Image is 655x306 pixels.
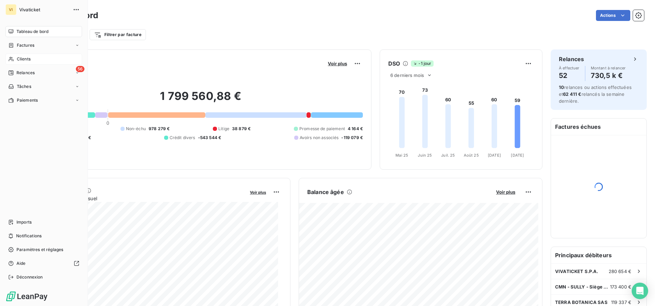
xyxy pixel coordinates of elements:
[5,291,48,302] img: Logo LeanPay
[16,260,26,267] span: Aide
[126,126,146,132] span: Non-échu
[610,284,631,290] span: 173 400 €
[17,83,31,90] span: Tâches
[218,126,229,132] span: Litige
[559,66,579,70] span: À effectuer
[464,153,479,158] tspan: Août 25
[551,118,646,135] h6: Factures échues
[16,219,32,225] span: Imports
[395,153,408,158] tspan: Mai 25
[326,60,349,67] button: Voir plus
[511,153,524,158] tspan: [DATE]
[348,126,363,132] span: 4 164 €
[559,84,564,90] span: 10
[19,7,69,12] span: Vivaticket
[16,274,43,280] span: Déconnexion
[76,66,84,72] span: 56
[596,10,630,21] button: Actions
[441,153,455,158] tspan: Juil. 25
[106,120,109,126] span: 0
[632,283,648,299] div: Open Intercom Messenger
[39,195,245,202] span: Chiffre d'affaires mensuel
[388,59,400,68] h6: DSO
[5,4,16,15] div: VI
[555,284,610,290] span: CMN - SULLY - Siège MSIC
[496,189,515,195] span: Voir plus
[299,126,345,132] span: Promesse de paiement
[16,70,35,76] span: Relances
[300,135,339,141] span: Avoirs non associés
[17,56,31,62] span: Clients
[16,29,48,35] span: Tableau de bord
[488,153,501,158] tspan: [DATE]
[198,135,221,141] span: -543 544 €
[341,135,363,141] span: -119 079 €
[591,70,626,81] h4: 730,5 k €
[17,42,34,48] span: Factures
[555,269,598,274] span: VIVATICKET S.P.A.
[563,91,581,97] span: 62 411 €
[149,126,170,132] span: 978 279 €
[17,97,38,103] span: Paiements
[307,188,344,196] h6: Balance âgée
[250,190,266,195] span: Voir plus
[609,269,631,274] span: 280 654 €
[611,299,631,305] span: 119 337 €
[591,66,626,70] span: Montant à relancer
[551,247,646,263] h6: Principaux débiteurs
[494,189,517,195] button: Voir plus
[39,89,363,110] h2: 1 799 560,88 €
[90,29,146,40] button: Filtrer par facture
[411,60,433,67] span: -1 jour
[559,70,579,81] h4: 52
[248,189,268,195] button: Voir plus
[390,72,424,78] span: 6 derniers mois
[16,233,42,239] span: Notifications
[559,55,584,63] h6: Relances
[555,299,608,305] span: TERRA BOTANICA SAS
[559,84,632,104] span: relances ou actions effectuées et relancés la semaine dernière.
[16,247,63,253] span: Paramètres et réglages
[418,153,432,158] tspan: Juin 25
[170,135,195,141] span: Crédit divers
[328,61,347,66] span: Voir plus
[232,126,251,132] span: 38 879 €
[5,258,82,269] a: Aide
